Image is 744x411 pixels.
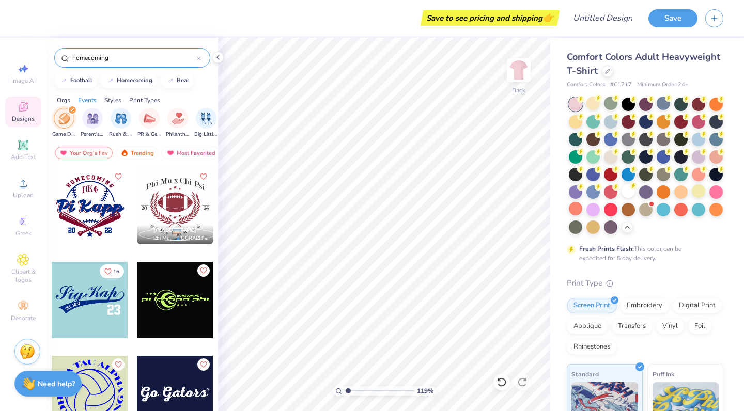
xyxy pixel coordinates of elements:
[11,153,36,161] span: Add Text
[112,358,125,371] button: Like
[194,108,218,138] button: filter button
[161,73,194,88] button: bear
[512,86,525,95] div: Back
[648,9,698,27] button: Save
[13,191,34,199] span: Upload
[104,96,121,105] div: Styles
[109,108,133,138] div: filter for Rush & Bid
[115,113,127,124] img: Rush & Bid Image
[567,277,723,289] div: Print Type
[12,115,35,123] span: Designs
[637,81,689,89] span: Minimum Order: 24 +
[177,77,189,83] div: bear
[620,298,669,313] div: Embroidery
[78,96,97,105] div: Events
[153,234,209,242] span: Phi Mu, [GEOGRAPHIC_DATA], The [GEOGRAPHIC_DATA][US_STATE]
[87,113,99,124] img: Parent's Weekend Image
[55,147,113,159] div: Your Org's Fav
[71,53,197,63] input: Try "Alpha"
[542,11,554,24] span: 👉
[11,314,36,322] span: Decorate
[137,131,161,138] span: PR & General
[60,77,68,84] img: trend_line.gif
[57,96,70,105] div: Orgs
[117,77,152,83] div: homecoming
[52,108,76,138] button: filter button
[81,108,104,138] button: filter button
[672,298,722,313] div: Digital Print
[653,369,674,380] span: Puff Ink
[688,319,712,334] div: Foil
[5,267,41,284] span: Clipart & logos
[200,113,212,124] img: Big Little Reveal Image
[166,77,175,84] img: trend_line.gif
[101,73,157,88] button: homecoming
[81,108,104,138] div: filter for Parent's Weekend
[109,108,133,138] button: filter button
[16,229,32,238] span: Greek
[567,51,720,77] span: Comfort Colors Adult Heavyweight T-Shirt
[100,264,124,278] button: Like
[611,319,653,334] div: Transfers
[81,131,104,138] span: Parent's Weekend
[59,149,68,156] img: most_fav.gif
[579,245,634,253] strong: Fresh Prints Flash:
[571,369,599,380] span: Standard
[656,319,685,334] div: Vinyl
[417,386,433,396] span: 119 %
[423,10,557,26] div: Save to see pricing and shipping
[137,108,161,138] button: filter button
[137,108,161,138] div: filter for PR & General
[109,131,133,138] span: Rush & Bid
[58,113,70,124] img: Game Day Image
[166,149,175,156] img: most_fav.gif
[567,81,605,89] span: Comfort Colors
[144,113,156,124] img: PR & General Image
[166,131,190,138] span: Philanthropy
[52,108,76,138] div: filter for Game Day
[54,73,97,88] button: football
[120,149,129,156] img: trending.gif
[194,108,218,138] div: filter for Big Little Reveal
[197,358,210,371] button: Like
[567,339,617,355] div: Rhinestones
[112,170,125,183] button: Like
[197,170,210,183] button: Like
[166,108,190,138] div: filter for Philanthropy
[508,60,529,81] img: Back
[162,147,220,159] div: Most Favorited
[166,108,190,138] button: filter button
[116,147,159,159] div: Trending
[194,131,218,138] span: Big Little Reveal
[52,131,76,138] span: Game Day
[567,319,608,334] div: Applique
[579,244,706,263] div: This color can be expedited for 5 day delivery.
[153,227,196,234] span: [PERSON_NAME]
[610,81,632,89] span: # C1717
[172,113,184,124] img: Philanthropy Image
[129,96,160,105] div: Print Types
[38,379,75,389] strong: Need help?
[567,298,617,313] div: Screen Print
[11,76,36,85] span: Image AI
[113,269,119,274] span: 16
[70,77,92,83] div: football
[565,8,641,28] input: Untitled Design
[106,77,115,84] img: trend_line.gif
[197,264,210,277] button: Like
